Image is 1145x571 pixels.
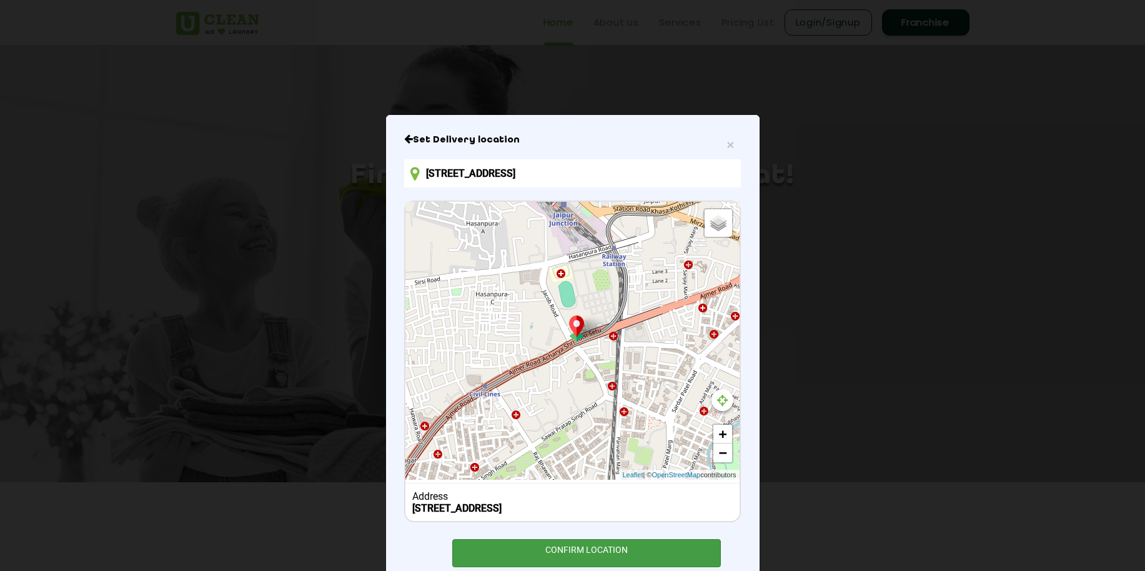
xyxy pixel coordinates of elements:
[452,539,721,567] div: CONFIRM LOCATION
[412,490,733,502] div: Address
[404,159,740,187] input: Enter location
[622,470,643,480] a: Leaflet
[726,137,734,152] span: ×
[713,444,732,462] a: Zoom out
[404,134,740,146] h6: Close
[713,425,732,444] a: Zoom in
[412,502,502,514] b: [STREET_ADDRESS]
[652,470,700,480] a: OpenStreetMap
[619,470,739,480] div: | © contributors
[705,209,732,237] a: Layers
[726,138,734,151] button: Close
